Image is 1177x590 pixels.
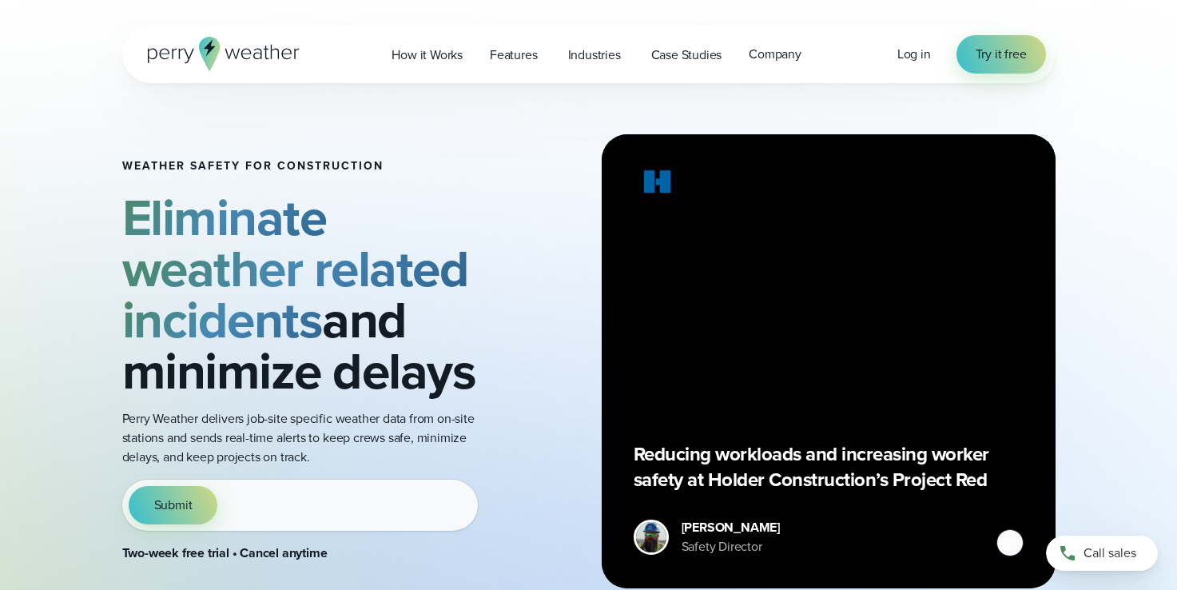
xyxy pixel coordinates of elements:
div: [PERSON_NAME] [682,518,780,537]
span: Case Studies [651,46,722,65]
span: Submit [154,496,193,515]
a: Log in [897,45,931,64]
p: Reducing workloads and increasing worker safety at Holder Construction’s Project Red [634,441,1024,492]
h1: Weather safety for Construction [122,160,496,173]
strong: Two-week free trial • Cancel anytime [122,544,328,562]
span: Company [749,45,801,64]
button: Submit [129,486,218,524]
a: How it Works [378,38,476,71]
span: Industries [568,46,621,65]
strong: Eliminate weather related incidents [122,180,469,357]
img: Merco Chantres Headshot [636,522,666,552]
p: Perry Weather delivers job-site specific weather data from on-site stations and sends real-time a... [122,409,496,467]
a: Call sales [1046,536,1158,571]
h2: and minimize delays [122,192,496,397]
span: Log in [897,45,931,63]
span: Try it free [976,45,1027,64]
div: Safety Director [682,537,780,556]
img: Holder.svg [634,166,682,203]
span: Call sales [1084,544,1136,563]
a: Case Studies [638,38,736,71]
span: How it Works [392,46,463,65]
span: Features [490,46,537,65]
a: Try it free [956,35,1046,74]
